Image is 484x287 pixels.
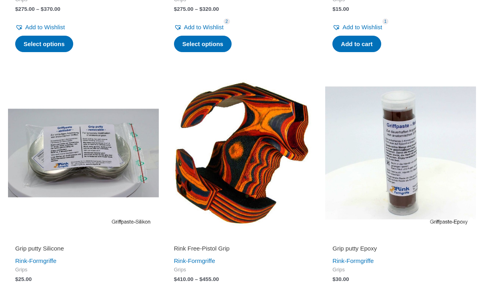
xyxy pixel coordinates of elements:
bdi: 15.00 [332,6,349,12]
a: Add to cart: “Scherell's stock oil light, 50ml” [332,36,381,53]
bdi: 25.00 [15,277,32,283]
a: Grip putty Epoxy [332,245,469,256]
a: Add to Wishlist [174,22,224,33]
a: Select options for “Rink Grip for Sport Pistol” [15,36,73,53]
bdi: 275.00 [174,6,194,12]
span: $ [15,277,18,283]
span: 2 [224,19,230,25]
span: $ [174,6,177,12]
a: Select options for “Rink Air Pistol Grip” [174,36,232,53]
span: $ [41,6,44,12]
span: Grips [15,267,152,274]
bdi: 275.00 [15,6,35,12]
span: $ [174,277,177,283]
img: Rink Free-Pistol Grip [167,78,318,229]
a: Grip putty Silicone [15,245,152,256]
span: – [195,277,198,283]
h2: Grip putty Silicone [15,245,152,253]
span: $ [200,277,203,283]
a: Add to Wishlist [15,22,65,33]
span: $ [332,6,336,12]
iframe: Customer reviews powered by Trustpilot [174,234,310,243]
span: Add to Wishlist [342,24,382,31]
h2: Rink Free-Pistol Grip [174,245,310,253]
span: $ [200,6,203,12]
span: – [195,6,198,12]
iframe: Customer reviews powered by Trustpilot [15,234,152,243]
a: Rink-Formgriffe [15,258,56,265]
h2: Grip putty Epoxy [332,245,469,253]
a: Rink-Formgriffe [174,258,215,265]
a: Rink Free-Pistol Grip [174,245,310,256]
span: 1 [382,19,389,25]
bdi: 455.00 [200,277,219,283]
bdi: 320.00 [200,6,219,12]
a: Add to Wishlist [332,22,382,33]
a: Rink-Formgriffe [332,258,374,265]
span: Grips [332,267,469,274]
span: Add to Wishlist [184,24,224,31]
img: Grip putty Silicone [8,78,159,229]
iframe: Customer reviews powered by Trustpilot [332,234,469,243]
span: Add to Wishlist [25,24,65,31]
span: – [36,6,40,12]
span: $ [332,277,336,283]
span: $ [15,6,18,12]
bdi: 410.00 [174,277,194,283]
img: Grip putty Epoxy [325,78,476,229]
bdi: 370.00 [41,6,60,12]
bdi: 30.00 [332,277,349,283]
span: Grips [174,267,310,274]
